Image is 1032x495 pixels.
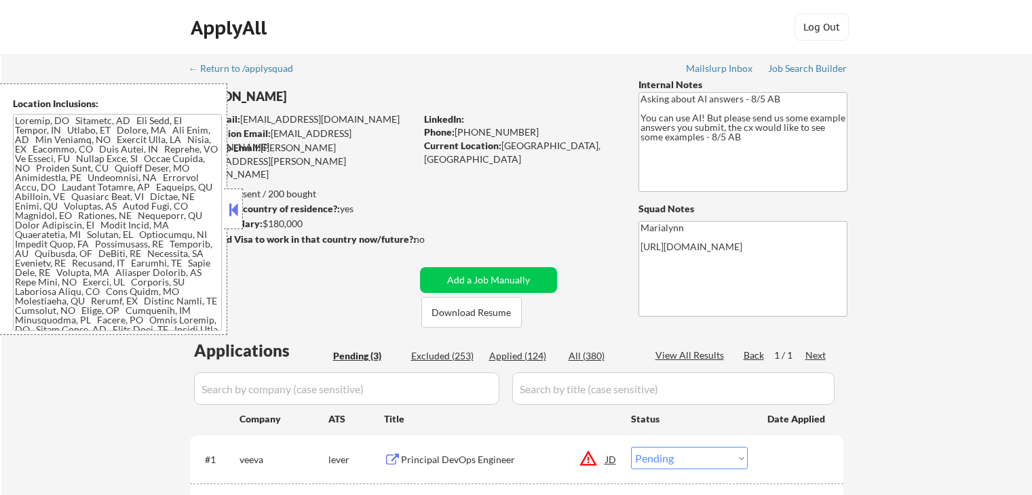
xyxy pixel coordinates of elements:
[420,267,557,293] button: Add a Job Manually
[191,16,271,39] div: ApplyAll
[638,202,847,216] div: Squad Notes
[631,406,748,431] div: Status
[424,125,616,139] div: [PHONE_NUMBER]
[189,64,306,73] div: ← Return to /applysquad
[13,97,222,111] div: Location Inclusions:
[401,453,606,467] div: Principal DevOps Engineer
[194,342,328,359] div: Applications
[190,233,416,245] strong: Will need Visa to work in that country now/future?:
[189,187,415,201] div: 124 sent / 200 bought
[767,412,827,426] div: Date Applied
[194,372,499,405] input: Search by company (case sensitive)
[189,217,415,231] div: $180,000
[424,113,464,125] strong: LinkedIn:
[579,449,598,468] button: warning_amber
[190,88,469,105] div: [PERSON_NAME]
[569,349,636,363] div: All (380)
[191,127,415,153] div: [EMAIL_ADDRESS][DOMAIN_NAME]
[774,349,805,362] div: 1 / 1
[424,126,455,138] strong: Phone:
[638,78,847,92] div: Internal Notes
[328,453,384,467] div: lever
[421,297,522,328] button: Download Resume
[805,349,827,362] div: Next
[768,63,847,77] a: Job Search Builder
[795,14,849,41] button: Log Out
[744,349,765,362] div: Back
[686,63,754,77] a: Mailslurp Inbox
[605,447,618,471] div: JD
[190,141,415,181] div: [PERSON_NAME][EMAIL_ADDRESS][PERSON_NAME][DOMAIN_NAME]
[189,63,306,77] a: ← Return to /applysquad
[424,139,616,165] div: [GEOGRAPHIC_DATA], [GEOGRAPHIC_DATA]
[333,349,401,363] div: Pending (3)
[240,412,328,426] div: Company
[411,349,479,363] div: Excluded (253)
[189,203,340,214] strong: Can work in country of residence?:
[414,233,453,246] div: no
[686,64,754,73] div: Mailslurp Inbox
[489,349,557,363] div: Applied (124)
[328,412,384,426] div: ATS
[189,202,411,216] div: yes
[512,372,835,405] input: Search by title (case sensitive)
[205,453,229,467] div: #1
[240,453,328,467] div: veeva
[424,140,501,151] strong: Current Location:
[768,64,847,73] div: Job Search Builder
[655,349,728,362] div: View All Results
[384,412,618,426] div: Title
[191,113,415,126] div: [EMAIL_ADDRESS][DOMAIN_NAME]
